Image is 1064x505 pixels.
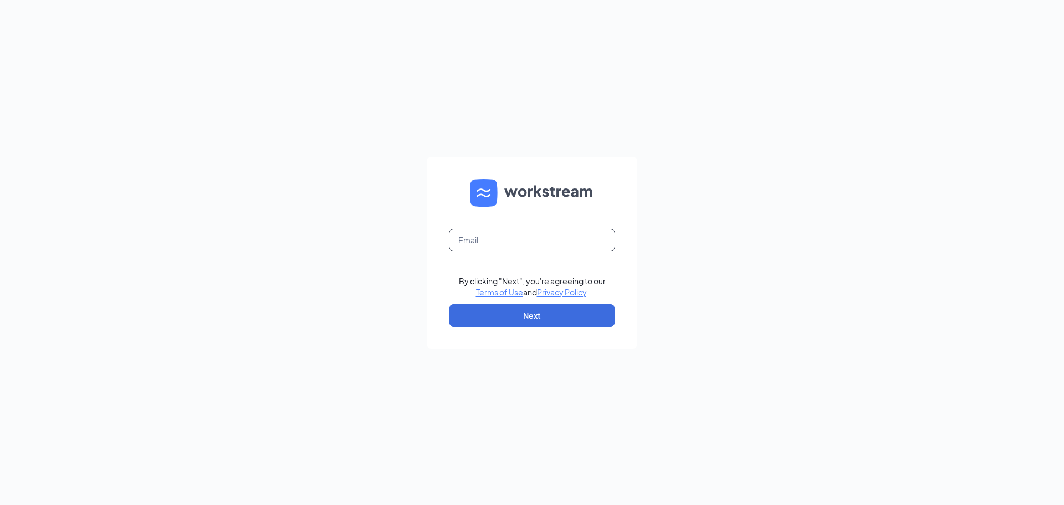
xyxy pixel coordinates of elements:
[537,287,586,297] a: Privacy Policy
[459,276,606,298] div: By clicking "Next", you're agreeing to our and .
[449,304,615,327] button: Next
[449,229,615,251] input: Email
[470,179,594,207] img: WS logo and Workstream text
[476,287,523,297] a: Terms of Use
